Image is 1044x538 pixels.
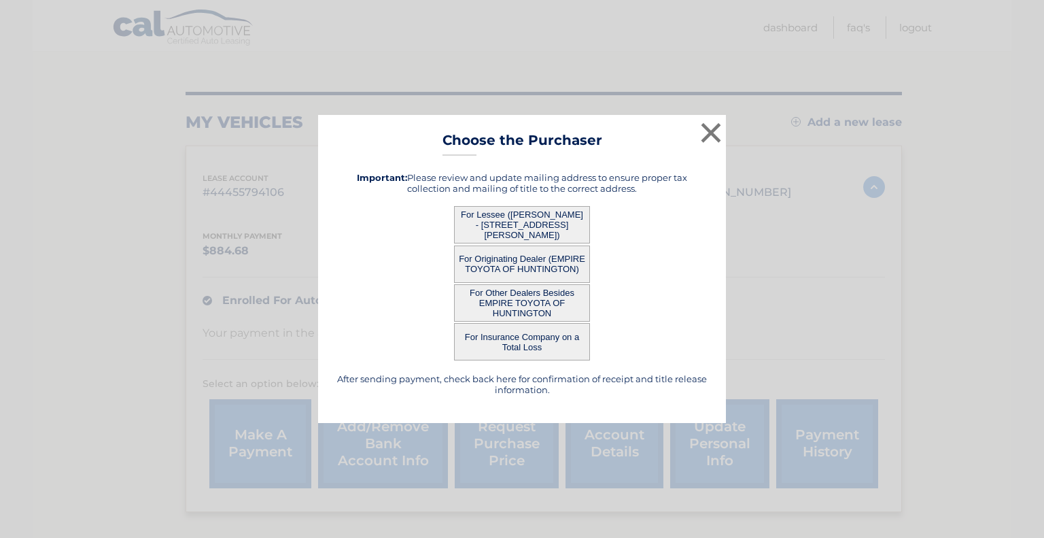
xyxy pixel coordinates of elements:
button: For Originating Dealer (EMPIRE TOYOTA OF HUNTINGTON) [454,246,590,283]
strong: Important: [357,172,407,183]
button: For Lessee ([PERSON_NAME] - [STREET_ADDRESS][PERSON_NAME]) [454,206,590,243]
h5: After sending payment, check back here for confirmation of receipt and title release information. [335,373,709,395]
h3: Choose the Purchaser [442,132,602,156]
button: × [697,119,725,146]
button: For Insurance Company on a Total Loss [454,323,590,360]
button: For Other Dealers Besides EMPIRE TOYOTA OF HUNTINGTON [454,284,590,322]
h5: Please review and update mailing address to ensure proper tax collection and mailing of title to ... [335,172,709,194]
